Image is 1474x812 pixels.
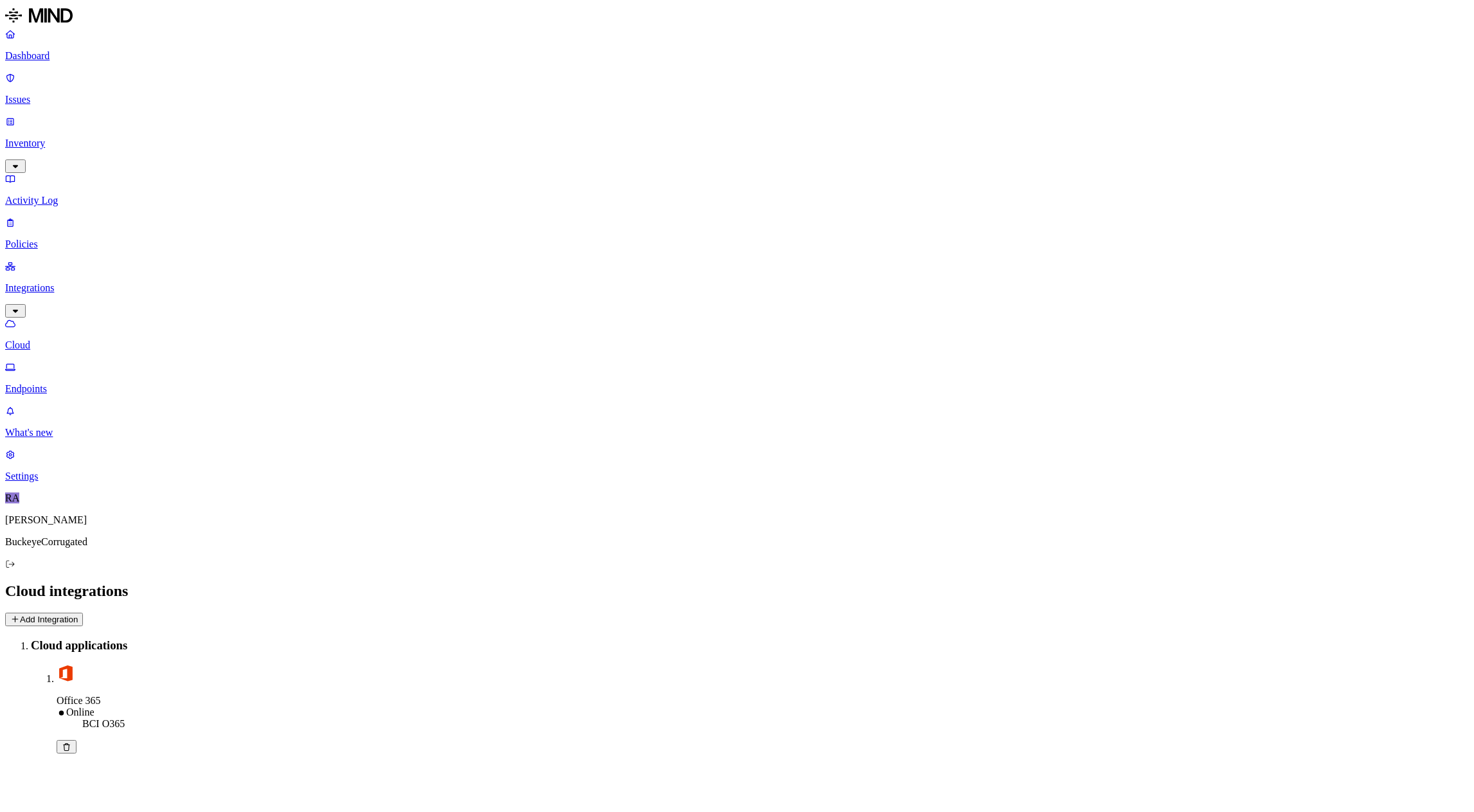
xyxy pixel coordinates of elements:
[5,582,1469,600] h2: Cloud integrations
[5,260,1469,316] a: Integrations
[5,116,1469,171] a: Inventory
[5,405,1469,438] a: What's new
[5,536,1469,548] p: BuckeyeCorrugated
[5,239,1469,250] p: Policies
[5,195,1469,206] p: Activity Log
[5,5,1469,28] a: MIND
[5,28,1469,62] a: Dashboard
[5,449,1469,482] a: Settings
[5,173,1469,206] a: Activity Log
[82,718,125,729] span: BCI O365
[5,72,1469,105] a: Issues
[66,707,94,717] span: Online
[5,613,83,626] button: Add Integration
[5,383,1469,395] p: Endpoints
[5,5,73,26] img: MIND
[5,361,1469,395] a: Endpoints
[5,50,1469,62] p: Dashboard
[57,664,75,682] img: office-365.svg
[5,217,1469,250] a: Policies
[5,138,1469,149] p: Inventory
[5,94,1469,105] p: Issues
[5,492,19,503] span: RA
[31,638,1469,653] h3: Cloud applications
[5,339,1469,351] p: Cloud
[5,282,1469,294] p: Integrations
[5,318,1469,351] a: Cloud
[5,427,1469,438] p: What's new
[5,471,1469,482] p: Settings
[57,695,101,706] span: Office 365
